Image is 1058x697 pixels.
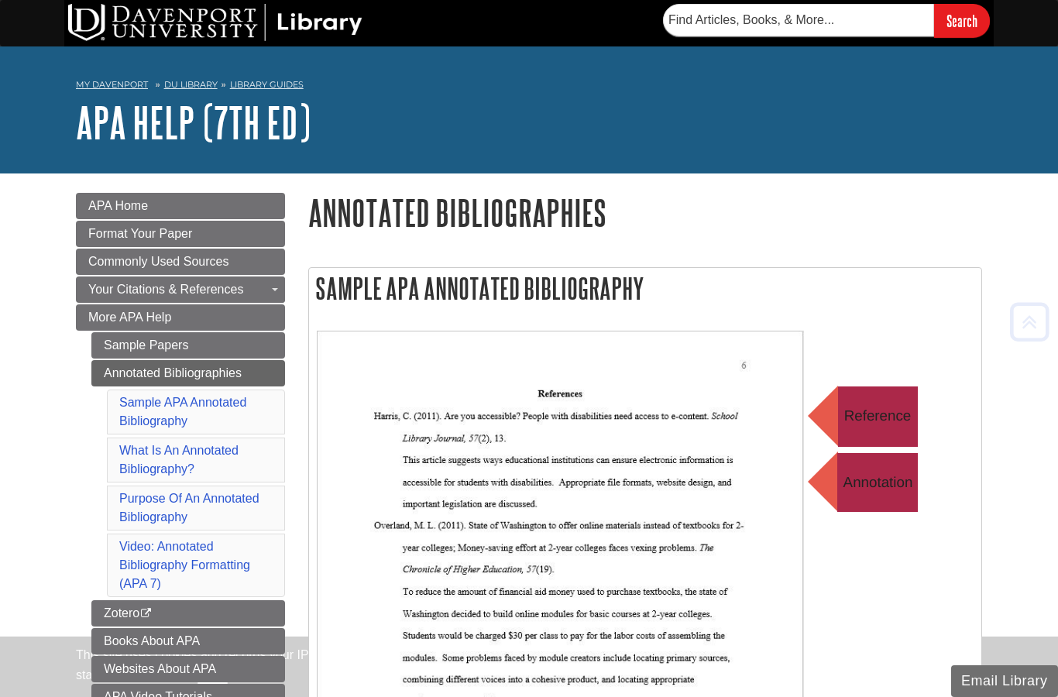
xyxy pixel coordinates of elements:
h1: Annotated Bibliographies [308,193,982,232]
form: Searches DU Library's articles, books, and more [663,4,990,37]
a: My Davenport [76,78,148,91]
img: DU Library [68,4,362,41]
i: This link opens in a new window [139,609,153,619]
button: Email Library [951,665,1058,697]
input: Search [934,4,990,37]
span: Your Citations & References [88,283,243,296]
a: Books About APA [91,628,285,654]
a: APA Help (7th Ed) [76,98,311,146]
nav: breadcrumb [76,74,982,99]
span: More APA Help [88,311,171,324]
a: Video: Annotated Bibliography Formatting (APA 7) [119,540,250,590]
span: Format Your Paper [88,227,192,240]
a: Library Guides [230,79,304,90]
a: Your Citations & References [76,276,285,303]
span: Commonly Used Sources [88,255,228,268]
a: What Is An Annotated Bibliography? [119,444,239,476]
span: APA Home [88,199,148,212]
a: DU Library [164,79,218,90]
a: Purpose Of An Annotated Bibliography [119,492,259,524]
h2: Sample APA Annotated Bibliography [309,268,981,309]
a: Back to Top [1005,311,1054,332]
a: Format Your Paper [76,221,285,247]
input: Find Articles, Books, & More... [663,4,934,36]
a: APA Home [76,193,285,219]
a: Annotated Bibliographies [91,360,285,386]
a: Zotero [91,600,285,627]
a: Commonly Used Sources [76,249,285,275]
a: More APA Help [76,304,285,331]
a: Websites About APA [91,656,285,682]
a: Sample APA Annotated Bibliography [119,396,246,427]
a: Sample Papers [91,332,285,359]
